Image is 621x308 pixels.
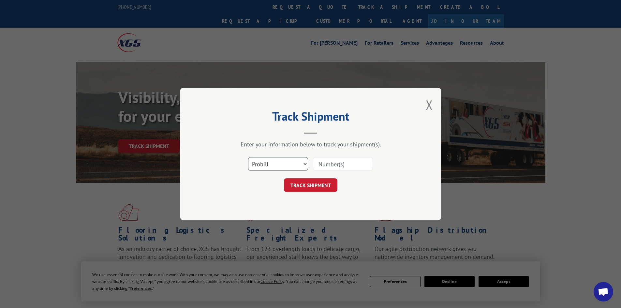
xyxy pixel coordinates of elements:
h2: Track Shipment [213,112,408,124]
button: Close modal [426,96,433,113]
input: Number(s) [313,157,373,171]
div: Enter your information below to track your shipment(s). [213,140,408,148]
a: Open chat [594,282,613,301]
button: TRACK SHIPMENT [284,178,337,192]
